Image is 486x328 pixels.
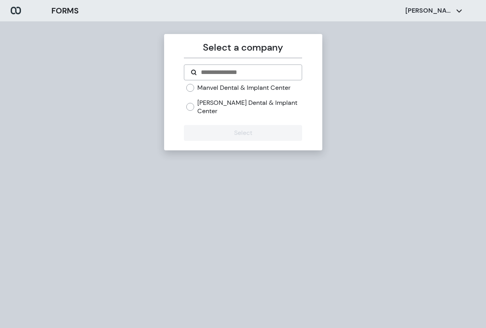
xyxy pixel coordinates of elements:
p: Select a company [184,40,302,55]
button: Select [184,125,302,141]
label: Manvel Dental & Implant Center [197,83,291,92]
label: [PERSON_NAME] Dental & Implant Center [197,99,302,116]
h3: FORMS [51,5,79,17]
input: Search [200,68,295,77]
p: [PERSON_NAME] [405,6,453,15]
